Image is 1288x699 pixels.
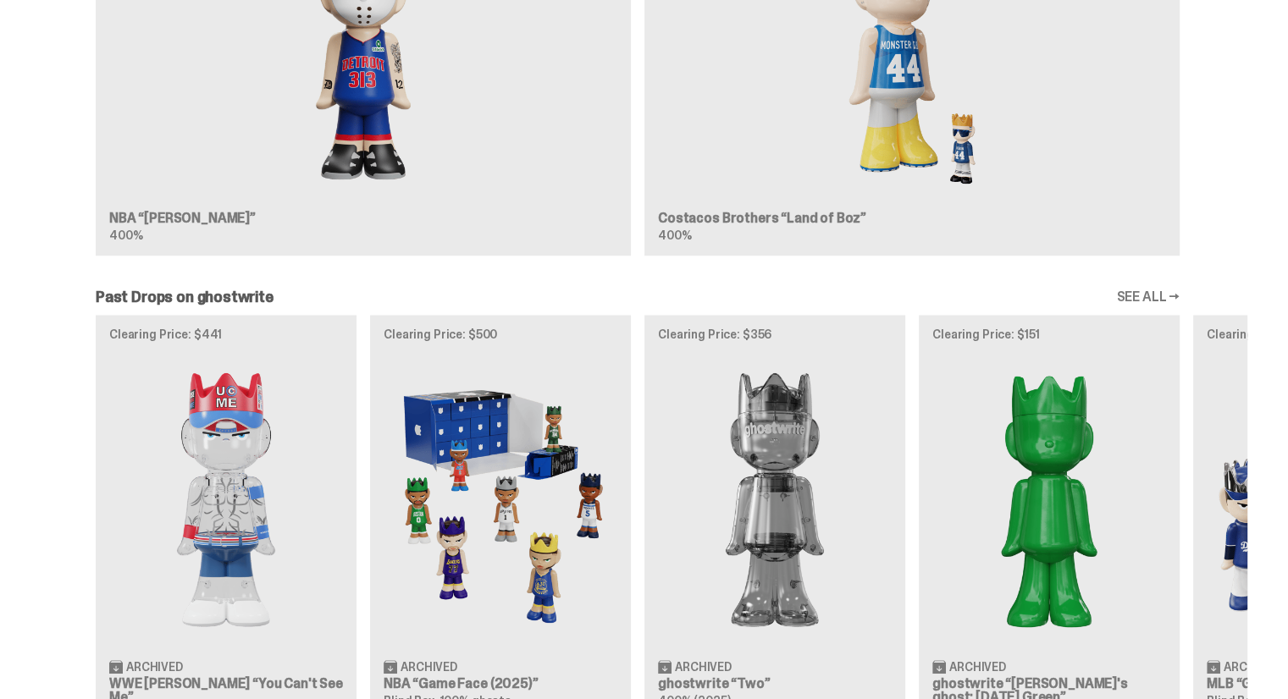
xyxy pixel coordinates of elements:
[675,661,732,673] span: Archived
[109,354,343,646] img: You Can't See Me
[658,328,892,340] p: Clearing Price: $356
[384,677,617,691] h3: NBA “Game Face (2025)”
[109,228,142,243] span: 400%
[1224,661,1280,673] span: Archived
[932,354,1166,646] img: Schrödinger's ghost: Sunday Green
[1116,290,1180,304] a: SEE ALL →
[96,289,274,305] h2: Past Drops on ghostwrite
[401,661,457,673] span: Archived
[658,228,691,243] span: 400%
[384,328,617,340] p: Clearing Price: $500
[126,661,183,673] span: Archived
[932,328,1166,340] p: Clearing Price: $151
[949,661,1006,673] span: Archived
[658,677,892,691] h3: ghostwrite “Two”
[658,212,1166,225] h3: Costacos Brothers “Land of Boz”
[658,354,892,646] img: Two
[109,328,343,340] p: Clearing Price: $441
[109,212,617,225] h3: NBA “[PERSON_NAME]”
[384,354,617,646] img: Game Face (2025)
